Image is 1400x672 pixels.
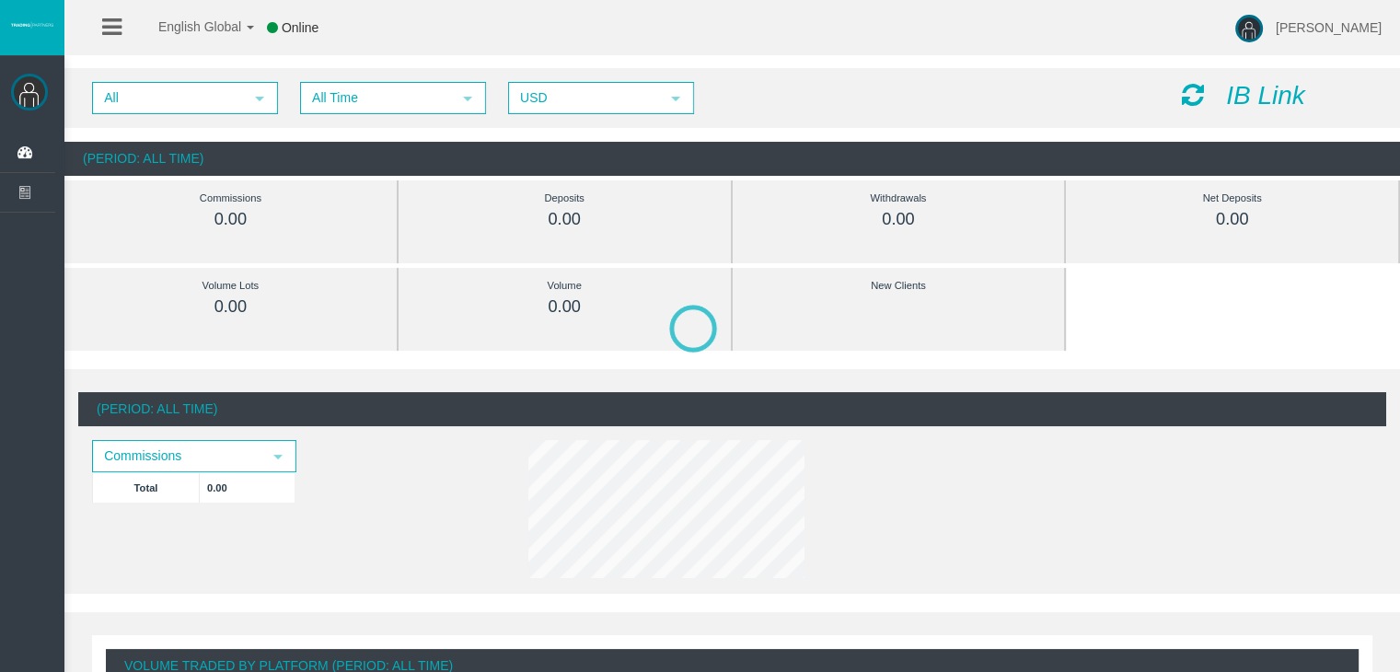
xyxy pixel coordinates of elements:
[302,84,451,112] span: All Time
[460,91,475,106] span: select
[64,142,1400,176] div: (Period: All Time)
[134,19,241,34] span: English Global
[106,296,355,318] div: 0.00
[94,84,243,112] span: All
[94,442,261,470] span: Commissions
[271,449,285,464] span: select
[510,84,659,112] span: USD
[93,472,200,503] td: Total
[106,275,355,296] div: Volume Lots
[440,296,689,318] div: 0.00
[282,20,318,35] span: Online
[1235,15,1263,42] img: user-image
[440,275,689,296] div: Volume
[668,91,683,106] span: select
[9,21,55,29] img: logo.svg
[106,188,355,209] div: Commissions
[252,91,267,106] span: select
[106,209,355,230] div: 0.00
[1107,188,1357,209] div: Net Deposits
[774,188,1024,209] div: Withdrawals
[1107,209,1357,230] div: 0.00
[1276,20,1382,35] span: [PERSON_NAME]
[774,275,1024,296] div: New Clients
[78,392,1386,426] div: (Period: All Time)
[440,209,689,230] div: 0.00
[774,209,1024,230] div: 0.00
[200,472,295,503] td: 0.00
[440,188,689,209] div: Deposits
[1182,82,1204,108] i: Reload Dashboard
[1226,81,1305,110] i: IB Link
